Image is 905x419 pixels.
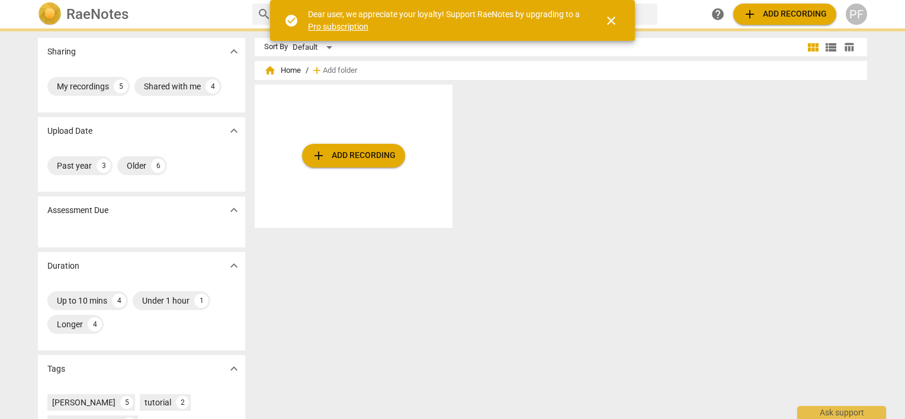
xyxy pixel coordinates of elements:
[843,41,855,53] span: table_chart
[145,397,171,408] div: tutorial
[151,159,165,173] div: 6
[743,7,757,21] span: add
[225,257,243,275] button: Show more
[227,124,241,138] span: expand_more
[604,14,618,28] span: close
[711,7,725,21] span: help
[733,4,836,25] button: Upload
[47,204,108,217] p: Assessment Due
[264,65,276,76] span: home
[743,7,827,21] span: Add recording
[840,38,858,56] button: Table view
[264,65,301,76] span: Home
[225,43,243,60] button: Show more
[312,149,326,163] span: add
[822,38,840,56] button: List view
[52,397,115,408] div: [PERSON_NAME]
[804,38,822,56] button: Tile view
[47,46,76,58] p: Sharing
[806,40,820,54] span: view_module
[57,318,83,330] div: Longer
[323,66,357,75] span: Add folder
[225,360,243,378] button: Show more
[824,40,838,54] span: view_list
[707,4,729,25] a: Help
[47,260,79,272] p: Duration
[227,44,241,59] span: expand_more
[114,79,128,94] div: 5
[308,8,583,33] div: Dear user, we appreciate your loyalty! Support RaeNotes by upgrading to a
[57,80,109,92] div: My recordings
[225,122,243,140] button: Show more
[206,79,220,94] div: 4
[264,43,288,51] div: Sort By
[120,396,133,409] div: 5
[66,6,129,22] h2: RaeNotes
[112,294,126,308] div: 4
[176,396,189,409] div: 2
[194,294,208,308] div: 1
[97,159,111,173] div: 3
[47,363,65,375] p: Tags
[88,317,102,331] div: 4
[38,2,243,26] a: LogoRaeNotes
[293,38,336,57] div: Default
[797,406,886,419] div: Ask support
[47,125,92,137] p: Upload Date
[302,144,405,167] button: Upload
[308,22,368,31] a: Pro subscription
[57,160,92,172] div: Past year
[312,149,396,163] span: Add recording
[38,2,62,26] img: Logo
[57,295,107,307] div: Up to 10 mins
[227,259,241,273] span: expand_more
[306,66,309,75] span: /
[127,160,146,172] div: Older
[257,7,271,21] span: search
[225,201,243,219] button: Show more
[144,80,201,92] div: Shared with me
[311,65,323,76] span: add
[597,7,625,35] button: Close
[846,4,867,25] button: PF
[142,295,190,307] div: Under 1 hour
[227,362,241,376] span: expand_more
[284,14,299,28] span: check_circle
[227,203,241,217] span: expand_more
